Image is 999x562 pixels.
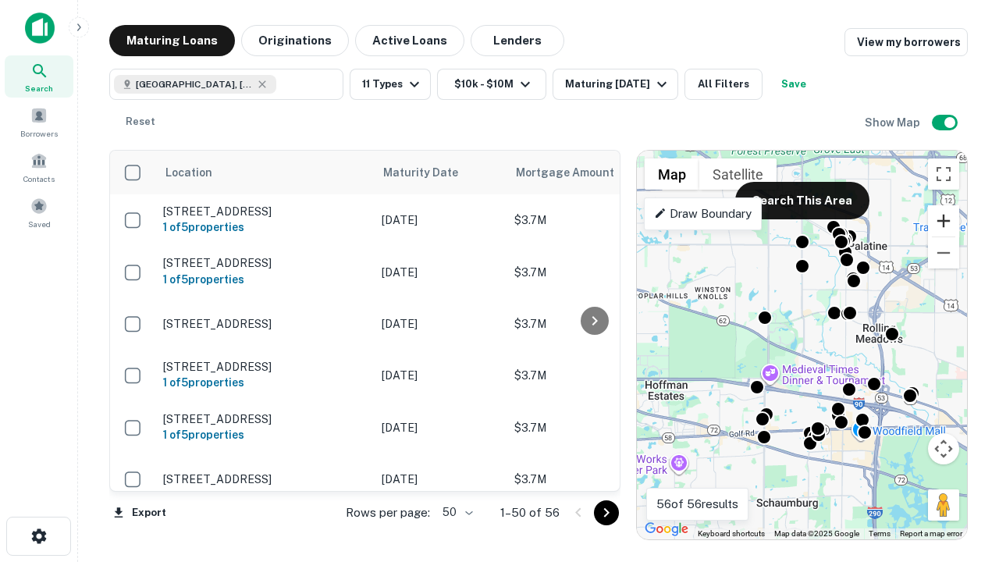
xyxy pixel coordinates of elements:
[163,271,366,288] h6: 1 of 5 properties
[656,495,738,514] p: 56 of 56 results
[241,25,349,56] button: Originations
[637,151,967,539] div: 0 0
[382,419,499,436] p: [DATE]
[382,264,499,281] p: [DATE]
[382,315,499,333] p: [DATE]
[514,367,670,384] p: $3.7M
[165,163,212,182] span: Location
[500,503,560,522] p: 1–50 of 56
[869,529,891,538] a: Terms (opens in new tab)
[163,317,366,331] p: [STREET_ADDRESS]
[155,151,374,194] th: Location
[163,426,366,443] h6: 1 of 5 properties
[921,387,999,462] iframe: Chat Widget
[684,69,763,100] button: All Filters
[350,69,431,100] button: 11 Types
[699,158,777,190] button: Show satellite imagery
[382,471,499,488] p: [DATE]
[109,25,235,56] button: Maturing Loans
[928,489,959,521] button: Drag Pegman onto the map to open Street View
[645,158,699,190] button: Show street map
[25,12,55,44] img: capitalize-icon.png
[516,163,635,182] span: Mortgage Amount
[844,28,968,56] a: View my borrowers
[163,360,366,374] p: [STREET_ADDRESS]
[769,69,819,100] button: Save your search to get updates of matches that match your search criteria.
[382,367,499,384] p: [DATE]
[565,75,671,94] div: Maturing [DATE]
[163,219,366,236] h6: 1 of 5 properties
[436,501,475,524] div: 50
[163,412,366,426] p: [STREET_ADDRESS]
[774,529,859,538] span: Map data ©2025 Google
[5,55,73,98] a: Search
[928,237,959,269] button: Zoom out
[514,264,670,281] p: $3.7M
[374,151,507,194] th: Maturity Date
[163,472,366,486] p: [STREET_ADDRESS]
[5,191,73,233] a: Saved
[594,500,619,525] button: Go to next page
[514,419,670,436] p: $3.7M
[163,205,366,219] p: [STREET_ADDRESS]
[514,315,670,333] p: $3.7M
[928,158,959,190] button: Toggle fullscreen view
[346,503,430,522] p: Rows per page:
[900,529,962,538] a: Report a map error
[641,519,692,539] img: Google
[28,218,51,230] span: Saved
[382,212,499,229] p: [DATE]
[553,69,678,100] button: Maturing [DATE]
[163,256,366,270] p: [STREET_ADDRESS]
[471,25,564,56] button: Lenders
[355,25,464,56] button: Active Loans
[641,519,692,539] a: Open this area in Google Maps (opens a new window)
[928,205,959,237] button: Zoom in
[698,528,765,539] button: Keyboard shortcuts
[136,77,253,91] span: [GEOGRAPHIC_DATA], [GEOGRAPHIC_DATA]
[654,205,752,223] p: Draw Boundary
[437,69,546,100] button: $10k - $10M
[163,374,366,391] h6: 1 of 5 properties
[20,127,58,140] span: Borrowers
[735,182,869,219] button: Search This Area
[865,114,923,131] h6: Show Map
[23,173,55,185] span: Contacts
[514,212,670,229] p: $3.7M
[507,151,678,194] th: Mortgage Amount
[109,501,170,525] button: Export
[116,106,165,137] button: Reset
[5,101,73,143] a: Borrowers
[5,146,73,188] a: Contacts
[514,471,670,488] p: $3.7M
[25,82,53,94] span: Search
[383,163,478,182] span: Maturity Date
